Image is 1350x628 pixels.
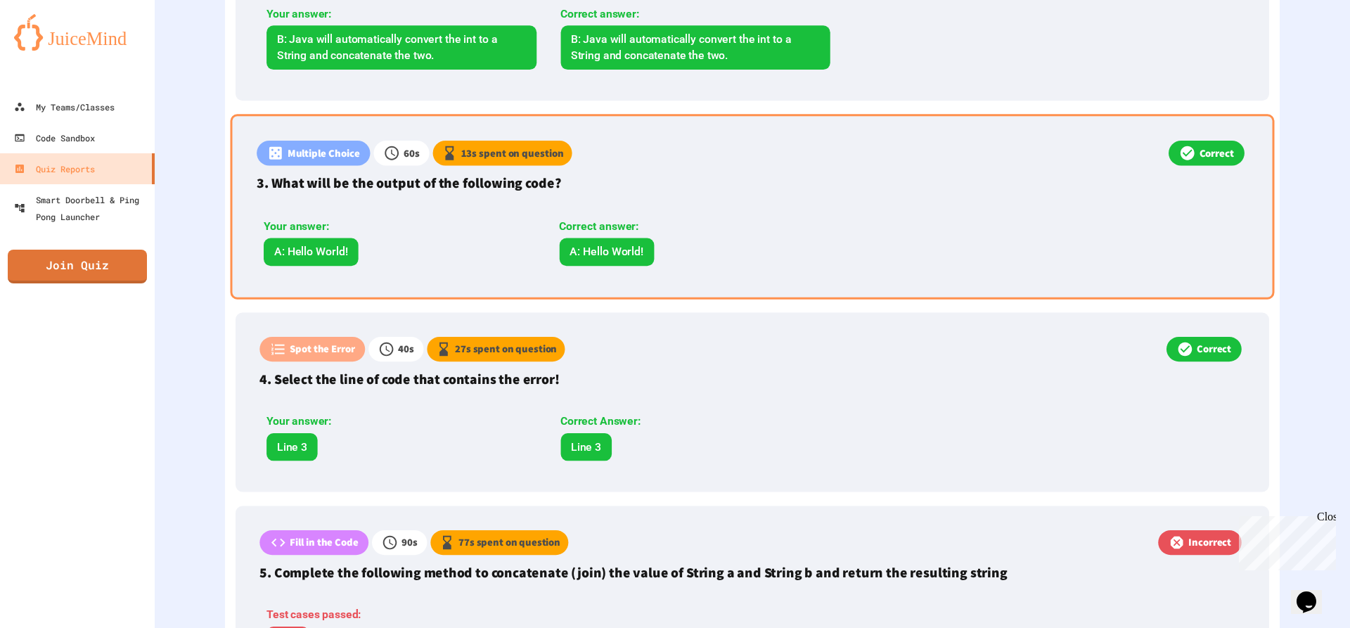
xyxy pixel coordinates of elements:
p: Incorrect [1188,535,1231,551]
div: A: Hello World! [264,238,359,267]
div: Your answer: [264,218,535,235]
div: Your answer: [266,6,536,23]
p: 60 s [404,146,420,161]
p: Spot the Error [290,342,354,357]
p: Fill in the Code [290,535,358,551]
a: Join Quiz [8,250,147,283]
div: Chat with us now!Close [6,6,97,89]
p: 27 s spent on question [455,342,557,357]
img: logo-orange.svg [14,14,141,51]
iframe: chat widget [1233,511,1336,570]
div: Test cases passed: [266,607,541,624]
p: Correct [1200,146,1235,161]
p: Correct [1197,342,1231,357]
p: 3. What will be the output of the following code? [257,172,1248,193]
p: 13 s spent on question [461,146,564,161]
div: Smart Doorbell & Ping Pong Launcher [14,191,149,225]
div: Correct Answer: [560,414,830,430]
div: Correct answer: [560,6,830,23]
div: Your answer: [266,414,536,430]
div: A: Hello World! [559,238,654,267]
div: Line 3 [560,433,612,461]
div: Quiz Reports [14,160,95,177]
p: 77 s spent on question [458,535,560,551]
div: B: Java will automatically convert the int to a String and concatenate the two. [560,25,830,70]
p: 40 s [398,342,414,357]
p: 4. Select the line of code that contains the error! [259,369,1245,389]
iframe: chat widget [1291,572,1336,614]
p: Multiple Choice [288,146,360,161]
p: 90 s [401,535,418,551]
div: Correct answer: [559,218,830,235]
div: Line 3 [266,433,318,461]
div: B: Java will automatically convert the int to a String and concatenate the two. [266,25,536,70]
div: My Teams/Classes [14,98,115,115]
div: Code Sandbox [14,129,95,146]
p: 5. Complete the following method to concatenate (join) the value of String a and String b and ret... [259,562,1245,582]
